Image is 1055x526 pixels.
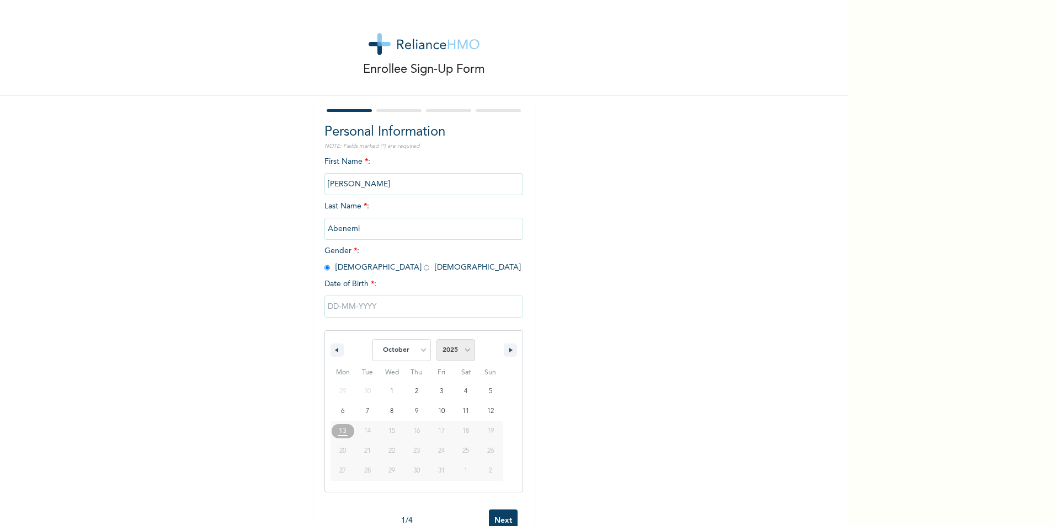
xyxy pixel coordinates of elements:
span: 17 [438,421,445,441]
span: Thu [404,364,429,382]
button: 16 [404,421,429,441]
span: First Name : [324,158,523,188]
button: 14 [355,421,380,441]
span: 7 [366,401,369,421]
span: Fri [429,364,454,382]
input: DD-MM-YYYY [324,296,523,318]
button: 6 [331,401,355,421]
button: 4 [454,382,478,401]
button: 18 [454,421,478,441]
img: logo [369,33,479,55]
span: 30 [413,461,420,481]
button: 19 [478,421,503,441]
span: Last Name : [324,202,523,233]
span: 4 [464,382,467,401]
span: 8 [390,401,393,421]
span: Mon [331,364,355,382]
button: 21 [355,441,380,461]
span: 24 [438,441,445,461]
button: 30 [404,461,429,481]
span: 23 [413,441,420,461]
p: NOTE: Fields marked (*) are required [324,142,523,151]
button: 26 [478,441,503,461]
span: Gender : [DEMOGRAPHIC_DATA] [DEMOGRAPHIC_DATA] [324,247,521,271]
span: 25 [462,441,469,461]
span: 6 [341,401,344,421]
button: 7 [355,401,380,421]
input: Enter your last name [324,218,523,240]
span: 27 [339,461,346,481]
span: Wed [380,364,404,382]
button: 23 [404,441,429,461]
span: 19 [487,421,494,441]
button: 25 [454,441,478,461]
button: 9 [404,401,429,421]
span: 5 [489,382,492,401]
button: 8 [380,401,404,421]
span: 22 [388,441,395,461]
button: 3 [429,382,454,401]
span: 10 [438,401,445,421]
span: 26 [487,441,494,461]
button: 5 [478,382,503,401]
span: 14 [364,421,371,441]
span: Tue [355,364,380,382]
button: 27 [331,461,355,481]
span: Sun [478,364,503,382]
span: 9 [415,401,418,421]
span: Date of Birth : [324,278,376,290]
button: 17 [429,421,454,441]
input: Enter your first name [324,173,523,195]
span: 15 [388,421,395,441]
button: 11 [454,401,478,421]
button: 22 [380,441,404,461]
button: 1 [380,382,404,401]
button: 31 [429,461,454,481]
button: 2 [404,382,429,401]
span: 28 [364,461,371,481]
span: 21 [364,441,371,461]
span: 3 [440,382,443,401]
button: 28 [355,461,380,481]
button: 29 [380,461,404,481]
button: 24 [429,441,454,461]
span: 1 [390,382,393,401]
button: 12 [478,401,503,421]
button: 13 [331,421,355,441]
span: 20 [339,441,346,461]
span: 29 [388,461,395,481]
span: 13 [339,421,347,441]
span: 11 [462,401,469,421]
span: 18 [462,421,469,441]
span: 16 [413,421,420,441]
span: 12 [487,401,494,421]
button: 15 [380,421,404,441]
span: Sat [454,364,478,382]
button: 10 [429,401,454,421]
span: 2 [415,382,418,401]
p: Enrollee Sign-Up Form [363,61,485,79]
span: 31 [438,461,445,481]
button: 20 [331,441,355,461]
h2: Personal Information [324,122,523,142]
